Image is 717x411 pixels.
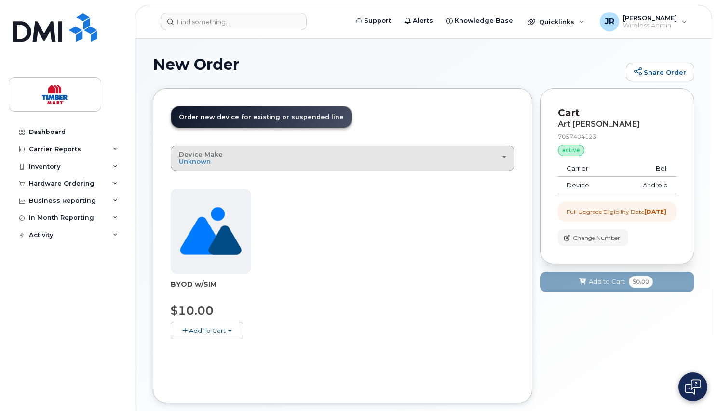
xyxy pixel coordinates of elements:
[558,229,628,246] button: Change Number
[558,120,676,129] div: Art [PERSON_NAME]
[171,304,214,318] span: $10.00
[558,133,676,141] div: 7057404123
[685,379,701,395] img: Open chat
[540,272,694,292] button: Add to Cart $0.00
[171,146,514,171] button: Device Make Unknown
[171,279,251,299] div: BYOD w/SIM
[180,189,241,274] img: no_image_found-2caef05468ed5679b831cfe6fc140e25e0c280774317ffc20a367ab7fd17291e.png
[171,322,243,339] button: Add To Cart
[644,208,666,215] strong: [DATE]
[179,150,223,158] span: Device Make
[153,56,621,73] h1: New Order
[558,145,584,156] div: active
[573,234,620,242] span: Change Number
[589,277,625,286] span: Add to Cart
[629,276,653,288] span: $0.00
[179,158,211,165] span: Unknown
[558,177,615,194] td: Device
[558,160,615,177] td: Carrier
[179,113,344,120] span: Order new device for existing or suspended line
[558,106,676,120] p: Cart
[615,160,676,177] td: Bell
[615,177,676,194] td: Android
[626,63,694,82] a: Share Order
[189,327,226,334] span: Add To Cart
[567,208,666,216] div: Full Upgrade Eligibility Date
